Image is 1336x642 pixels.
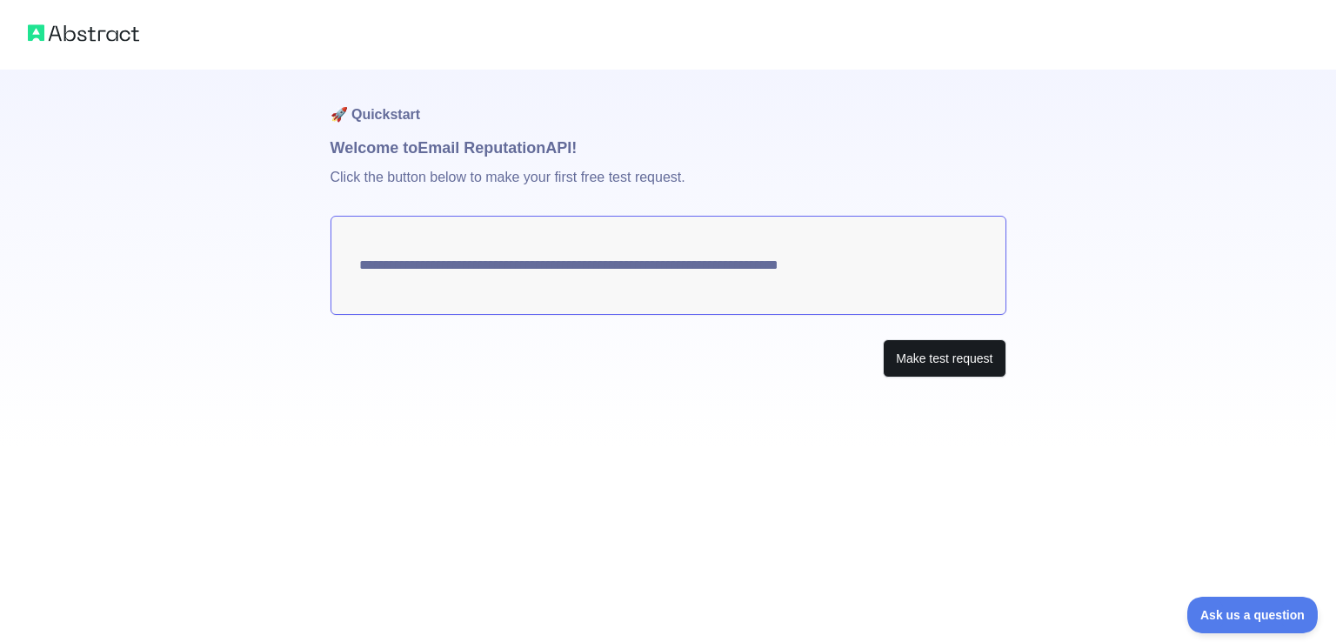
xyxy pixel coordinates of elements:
[28,21,139,45] img: Abstract logo
[1187,597,1319,633] iframe: Toggle Customer Support
[331,160,1006,216] p: Click the button below to make your first free test request.
[883,339,1005,378] button: Make test request
[331,136,1006,160] h1: Welcome to Email Reputation API!
[331,70,1006,136] h1: 🚀 Quickstart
